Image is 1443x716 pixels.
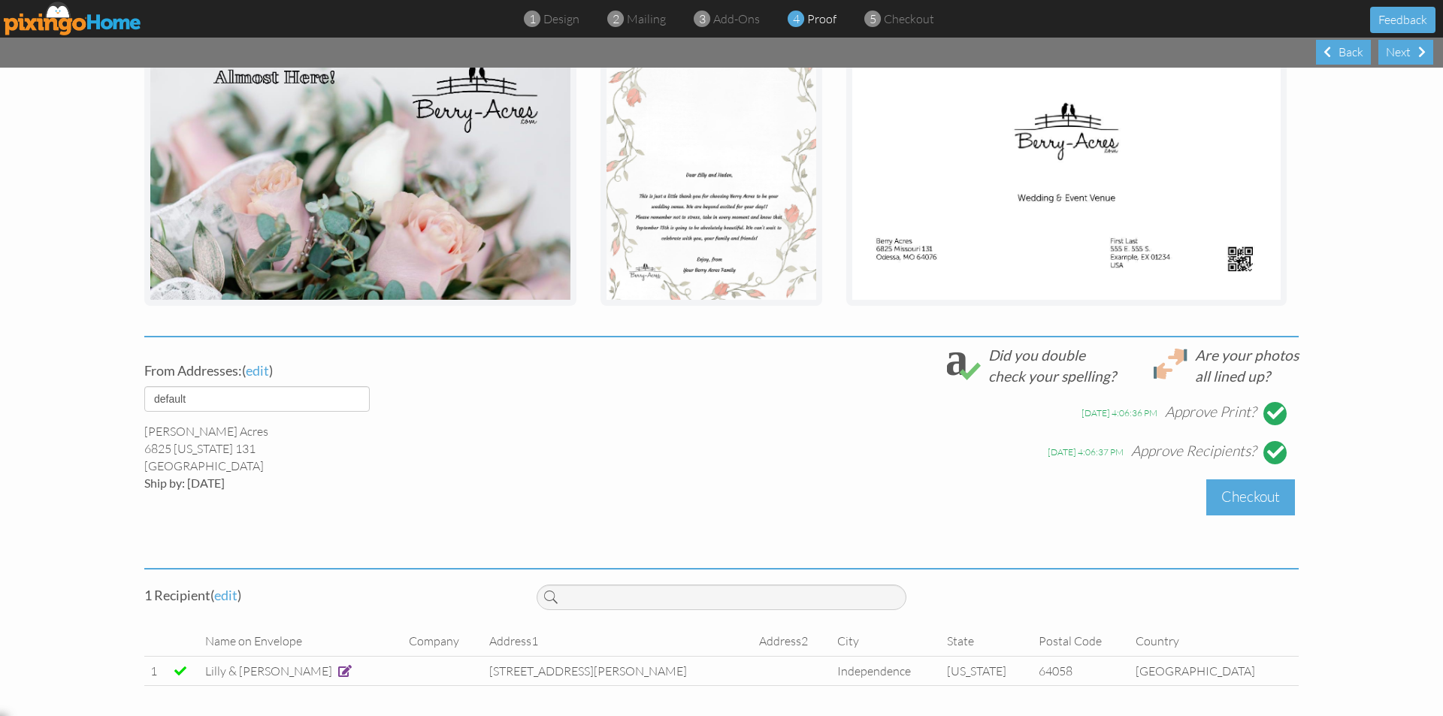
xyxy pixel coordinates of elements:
td: Country [1130,627,1299,656]
span: 2 [613,11,619,28]
td: Name on Envelope [199,627,403,656]
div: Checkout [1206,479,1295,515]
span: From Addresses: [144,362,242,379]
iframe: Chat [1442,715,1443,716]
h4: ( ) [144,364,514,379]
img: Landscape Image [150,11,570,300]
div: check your spelling? [988,366,1116,386]
div: Did you double [988,345,1116,365]
span: add-ons [713,11,760,26]
img: pixingo logo [4,2,142,35]
td: Address1 [483,627,753,656]
td: [US_STATE] [941,656,1033,686]
div: all lined up? [1195,366,1299,386]
img: Landscape Image [852,11,1281,300]
div: Approve Print? [1165,402,1256,422]
span: Ship by: [DATE] [144,476,225,490]
td: City [831,627,942,656]
span: proof [807,11,836,26]
img: lineup.svg [1154,349,1187,379]
h4: 1 Recipient ( ) [144,588,514,603]
td: Postal Code [1033,627,1130,656]
span: mailing [627,11,666,26]
td: State [941,627,1033,656]
div: Back [1316,40,1371,65]
span: edit [214,587,237,603]
div: Approve Recipients? [1131,441,1256,461]
div: [DATE] 4:06:37 PM [1048,446,1124,458]
td: 1 [144,656,168,686]
span: 5 [870,11,876,28]
button: Feedback [1370,7,1435,33]
td: Independence [831,656,942,686]
td: Address2 [753,627,831,656]
span: edit [246,362,269,379]
div: Are your photos [1195,345,1299,365]
span: Lilly & [PERSON_NAME] [205,663,332,678]
td: Company [403,627,483,656]
img: Landscape Image [607,11,816,300]
div: [PERSON_NAME] Acres 6825 [US_STATE] 131 [GEOGRAPHIC_DATA] [144,423,514,491]
span: design [543,11,579,26]
td: 64058 [1033,656,1130,686]
td: [GEOGRAPHIC_DATA] [1130,656,1299,686]
span: 3 [699,11,706,28]
div: Next [1378,40,1433,65]
td: [STREET_ADDRESS][PERSON_NAME] [483,656,753,686]
span: 1 [529,11,536,28]
span: 4 [793,11,800,28]
span: checkout [884,11,934,26]
div: [DATE] 4:06:36 PM [1081,406,1157,419]
img: check_spelling.svg [947,349,981,379]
